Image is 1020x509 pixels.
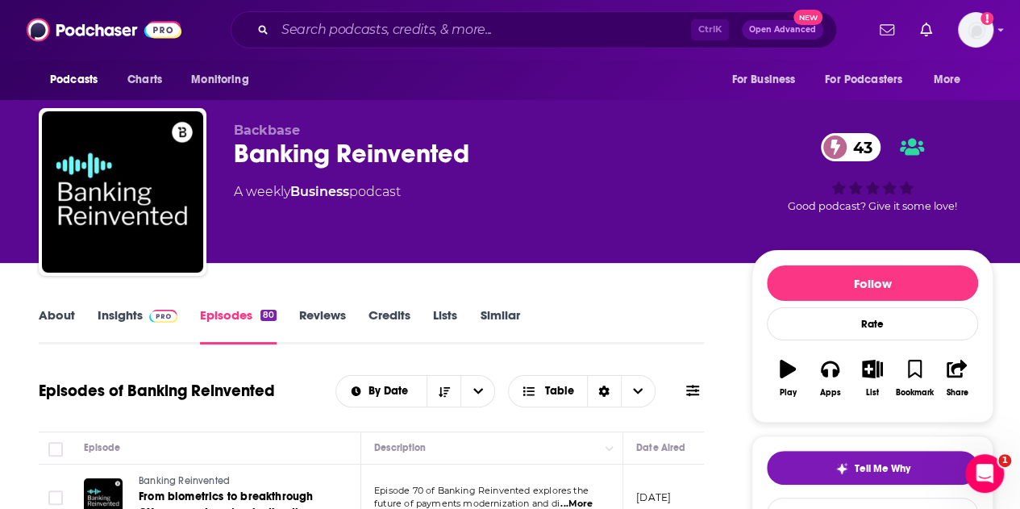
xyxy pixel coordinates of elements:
[767,265,978,301] button: Follow
[336,386,427,397] button: open menu
[958,12,993,48] span: Logged in as emilyjherman
[958,12,993,48] img: User Profile
[749,26,816,34] span: Open Advanced
[27,15,181,45] img: Podchaser - Follow, Share and Rate Podcasts
[825,69,902,91] span: For Podcasters
[691,19,729,40] span: Ctrl K
[139,474,332,489] a: Banking Reinvented
[821,133,881,161] a: 43
[936,349,978,407] button: Share
[139,475,230,486] span: Banking Reinvented
[374,485,589,496] span: Episode 70 of Banking Reinvented explores the
[545,386,574,397] span: Table
[191,69,248,91] span: Monitoring
[149,310,177,323] img: Podchaser Pro
[260,310,277,321] div: 80
[374,498,560,509] span: future of payments modernization and di
[48,490,63,505] span: Toggle select row
[767,451,978,485] button: tell me why sparkleTell Me Why
[427,376,460,407] button: Sort Direction
[231,11,837,48] div: Search podcasts, credits, & more...
[873,16,901,44] a: Show notifications dropdown
[866,388,879,398] div: List
[636,438,685,457] div: Date Aired
[788,200,957,212] span: Good podcast? Give it some love!
[508,375,656,407] button: Choose View
[767,349,809,407] button: Play
[855,462,910,475] span: Tell Me Why
[958,12,993,48] button: Show profile menu
[751,123,993,223] div: 43Good podcast? Give it some love!
[980,12,993,25] svg: Add a profile image
[39,65,119,95] button: open menu
[180,65,269,95] button: open menu
[837,133,881,161] span: 43
[50,69,98,91] span: Podcasts
[965,454,1004,493] iframe: Intercom live chat
[742,20,823,40] button: Open AdvancedNew
[896,388,934,398] div: Bookmark
[234,123,300,138] span: Backbase
[39,381,275,401] h1: Episodes of Banking Reinvented
[720,65,815,95] button: open menu
[767,307,978,340] div: Rate
[636,490,671,504] p: [DATE]
[200,307,277,344] a: Episodes80
[290,184,349,199] a: Business
[127,69,162,91] span: Charts
[731,69,795,91] span: For Business
[335,375,496,407] h2: Choose List sort
[587,376,621,407] div: Sort Direction
[780,388,797,398] div: Play
[480,307,519,344] a: Similar
[922,65,981,95] button: open menu
[600,439,619,458] button: Column Actions
[814,65,926,95] button: open menu
[42,111,203,273] img: Banking Reinvented
[820,388,841,398] div: Apps
[914,16,939,44] a: Show notifications dropdown
[893,349,935,407] button: Bookmark
[934,69,961,91] span: More
[234,182,401,202] div: A weekly podcast
[275,17,691,43] input: Search podcasts, credits, & more...
[809,349,851,407] button: Apps
[374,438,426,457] div: Description
[368,307,410,344] a: Credits
[998,454,1011,467] span: 1
[433,307,457,344] a: Lists
[84,438,120,457] div: Episode
[835,462,848,475] img: tell me why sparkle
[851,349,893,407] button: List
[117,65,172,95] a: Charts
[793,10,822,25] span: New
[98,307,177,344] a: InsightsPodchaser Pro
[368,386,414,397] span: By Date
[946,388,968,398] div: Share
[299,307,346,344] a: Reviews
[39,307,75,344] a: About
[460,376,494,407] button: open menu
